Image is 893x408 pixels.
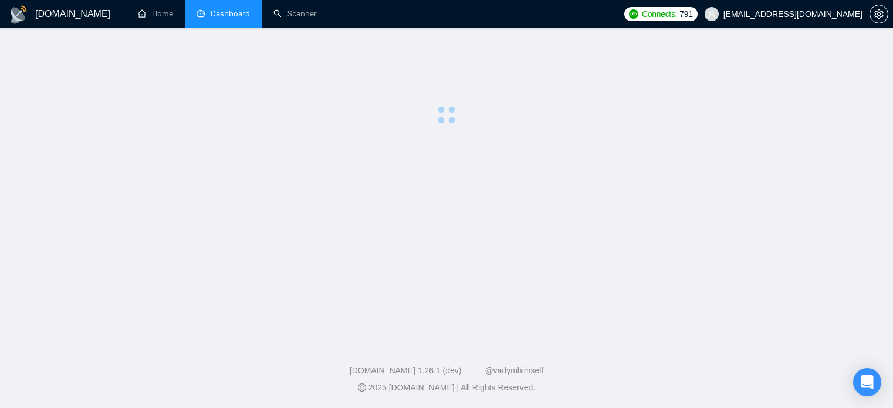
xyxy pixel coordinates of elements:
span: Dashboard [211,9,250,19]
span: copyright [358,383,366,392]
button: setting [870,5,888,23]
a: setting [870,9,888,19]
a: @vadymhimself [485,366,543,375]
a: [DOMAIN_NAME] 1.26.1 (dev) [350,366,462,375]
span: Connects: [642,8,677,21]
a: searchScanner [273,9,317,19]
span: user [708,10,716,18]
img: upwork-logo.png [629,9,638,19]
span: dashboard [197,9,205,18]
a: homeHome [138,9,173,19]
img: logo [9,5,28,24]
div: Open Intercom Messenger [853,368,881,396]
div: 2025 [DOMAIN_NAME] | All Rights Reserved. [9,382,884,394]
span: 791 [679,8,692,21]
